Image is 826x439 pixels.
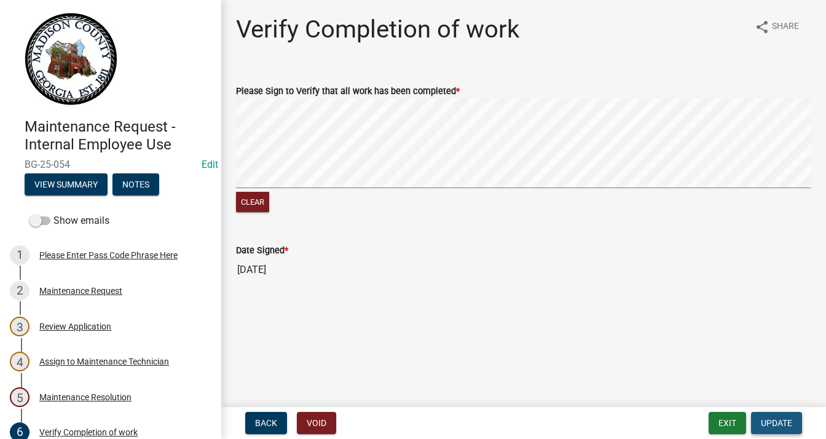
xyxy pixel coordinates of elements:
[236,247,288,255] label: Date Signed
[10,245,29,265] div: 1
[39,357,169,366] div: Assign to Maintenance Technician
[25,13,117,105] img: Madison County, Georgia
[25,159,197,170] span: BG-25-054
[25,173,108,196] button: View Summary
[112,173,159,196] button: Notes
[236,192,269,212] button: Clear
[25,118,211,154] h4: Maintenance Request - Internal Employee Use
[245,412,287,434] button: Back
[755,20,769,34] i: share
[709,412,746,434] button: Exit
[29,213,109,228] label: Show emails
[202,159,218,170] wm-modal-confirm: Edit Application Number
[236,87,460,96] label: Please Sign to Verify that all work has been completed
[745,15,809,39] button: shareShare
[39,428,138,437] div: Verify Completion of work
[25,180,108,190] wm-modal-confirm: Summary
[10,281,29,301] div: 2
[236,15,519,44] h1: Verify Completion of work
[39,251,178,259] div: Please Enter Pass Code Phrase Here
[10,352,29,371] div: 4
[112,180,159,190] wm-modal-confirm: Notes
[751,412,802,434] button: Update
[202,159,218,170] a: Edit
[39,393,132,401] div: Maintenance Resolution
[255,418,277,428] span: Back
[761,418,792,428] span: Update
[39,287,122,295] div: Maintenance Request
[10,387,29,407] div: 5
[772,20,799,34] span: Share
[297,412,336,434] button: Void
[39,322,111,331] div: Review Application
[10,317,29,336] div: 3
